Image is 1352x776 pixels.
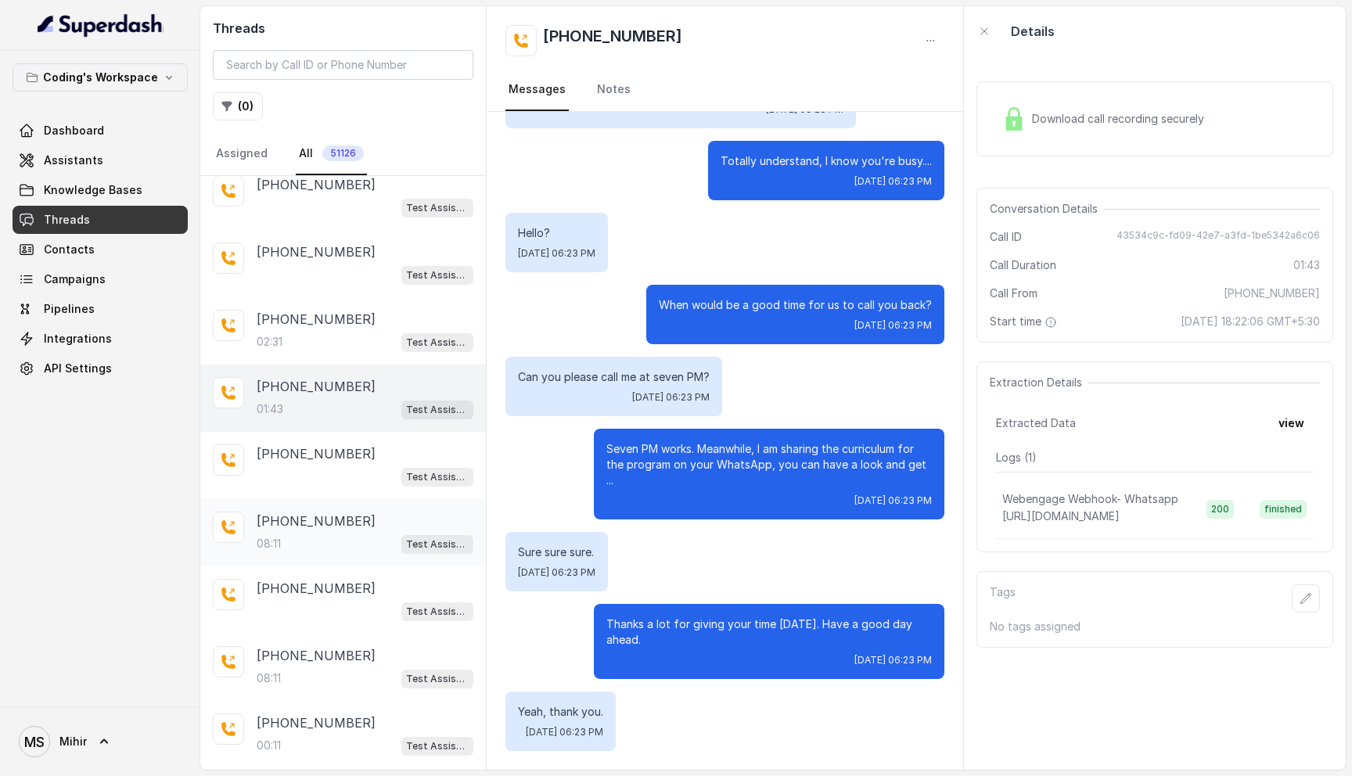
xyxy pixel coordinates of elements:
p: [PHONE_NUMBER] [257,242,376,261]
a: Messages [505,69,569,111]
a: Integrations [13,325,188,353]
span: 200 [1206,500,1234,519]
a: All51126 [296,133,367,175]
span: Integrations [44,331,112,347]
a: Pipelines [13,295,188,323]
a: Assigned [213,133,271,175]
p: Details [1011,22,1055,41]
a: Campaigns [13,265,188,293]
p: No tags assigned [990,619,1320,634]
p: Hello? [518,225,595,241]
p: Can you please call me at seven PM? [518,369,710,385]
button: Coding's Workspace [13,63,188,92]
span: Mihir [59,734,87,749]
p: Sure sure sure. [518,544,595,560]
span: Extraction Details [990,375,1088,390]
p: Thanks a lot for giving your time [DATE]. Have a good day ahead. [606,616,932,648]
p: Test Assistant-3 [406,537,469,552]
h2: Threads [213,19,473,38]
button: (0) [213,92,263,120]
a: Threads [13,206,188,234]
p: [PHONE_NUMBER] [257,377,376,396]
p: Totally understand, I know you're busy.... [721,153,932,169]
nav: Tabs [213,133,473,175]
p: Test Assistant-3 [406,200,469,216]
p: [PHONE_NUMBER] [257,646,376,665]
span: 43534c9c-fd09-42e7-a3fd-1be5342a6c06 [1116,229,1320,245]
input: Search by Call ID or Phone Number [213,50,473,80]
a: Dashboard [13,117,188,145]
span: Knowledge Bases [44,182,142,198]
a: Notes [594,69,634,111]
p: 08:11 [257,670,281,686]
h2: [PHONE_NUMBER] [543,25,682,56]
p: 08:11 [257,536,281,551]
span: Threads [44,212,90,228]
span: 01:43 [1293,257,1320,273]
span: Pipelines [44,301,95,317]
a: API Settings [13,354,188,383]
nav: Tabs [505,69,944,111]
p: Seven PM works. Meanwhile, I am sharing the curriculum for the program on your WhatsApp, you can ... [606,441,932,488]
p: Test Assistant- 2 [406,402,469,418]
p: [PHONE_NUMBER] [257,512,376,530]
p: Test Assistant-3 [406,604,469,620]
p: 00:11 [257,738,281,753]
button: view [1269,409,1314,437]
p: Test Assistant-3 [406,268,469,283]
span: Assistants [44,153,103,168]
span: Call From [990,286,1037,301]
span: Call ID [990,229,1022,245]
a: Assistants [13,146,188,174]
span: [DATE] 06:23 PM [854,175,932,188]
span: Conversation Details [990,201,1104,217]
p: [PHONE_NUMBER] [257,175,376,194]
a: Mihir [13,720,188,763]
span: [URL][DOMAIN_NAME] [1002,509,1120,523]
p: [PHONE_NUMBER] [257,444,376,463]
span: Download call recording securely [1032,111,1210,127]
p: [PHONE_NUMBER] [257,579,376,598]
p: Test Assistant-3 [406,469,469,485]
p: [PHONE_NUMBER] [257,713,376,732]
img: light.svg [38,13,164,38]
p: 01:43 [257,401,283,417]
a: Knowledge Bases [13,176,188,204]
span: Dashboard [44,123,104,138]
span: [DATE] 06:23 PM [632,391,710,404]
span: [PHONE_NUMBER] [1224,286,1320,301]
span: Start time [990,314,1060,329]
p: Test Assistant-3 [406,335,469,350]
p: Test Assistant- 2 [406,738,469,754]
p: When would be a good time for us to call you back? [659,297,932,313]
p: Tags [990,584,1016,613]
p: Coding's Workspace [43,68,158,87]
span: finished [1260,500,1307,519]
span: Contacts [44,242,95,257]
text: MS [24,734,45,750]
a: Contacts [13,235,188,264]
span: [DATE] 06:23 PM [854,494,932,507]
span: API Settings [44,361,112,376]
p: Yeah, thank you. [518,704,603,720]
span: [DATE] 06:23 PM [518,247,595,260]
p: [PHONE_NUMBER] [257,310,376,329]
span: [DATE] 06:23 PM [854,654,932,666]
span: [DATE] 18:22:06 GMT+5:30 [1181,314,1320,329]
span: Campaigns [44,271,106,287]
span: Call Duration [990,257,1056,273]
span: [DATE] 06:23 PM [526,726,603,738]
span: [DATE] 06:23 PM [854,319,932,332]
p: Webengage Webhook- Whatsapp [1002,491,1178,507]
p: 02:31 [257,334,282,350]
span: [DATE] 06:23 PM [518,566,595,579]
img: Lock Icon [1002,107,1026,131]
p: Logs ( 1 ) [996,450,1314,465]
span: 51126 [322,145,364,161]
span: Extracted Data [996,415,1076,431]
p: Test Assistant-3 [406,671,469,687]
